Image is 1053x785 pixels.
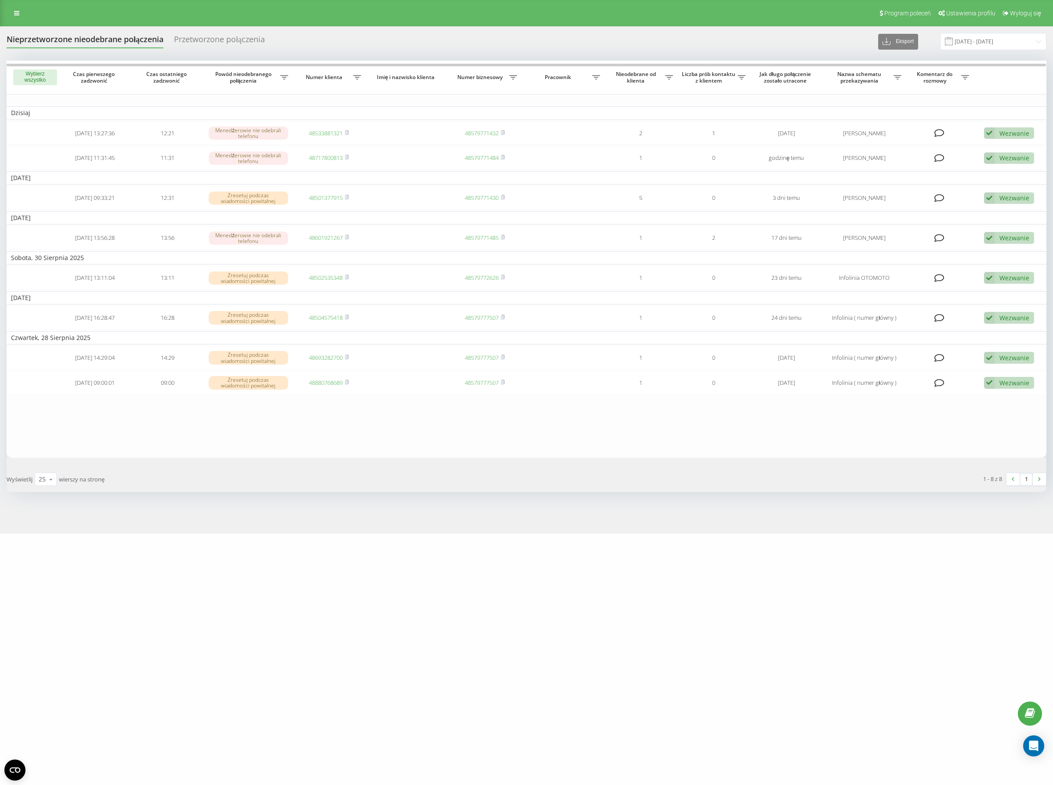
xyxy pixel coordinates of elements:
div: Zresetuj podczas wiadomości powitalnej [209,271,288,285]
td: 24 dni temu [750,306,823,329]
td: 1 [604,346,677,369]
td: [DATE] [7,211,1046,224]
a: 48533881321 [309,129,343,137]
td: Czwartek, 28 Sierpnia 2025 [7,331,1046,344]
td: 1 [604,226,677,250]
td: 1 [604,146,677,170]
td: 09:00 [131,371,204,394]
span: Liczba prób kontaktu z klientem [682,71,738,84]
a: 48579777507 [465,379,499,387]
button: Eksport [878,34,918,50]
td: 0 [677,146,750,170]
div: Zresetuj podczas wiadomości powitalnej [209,311,288,324]
td: 14:29 [131,346,204,369]
div: Wezwanie [999,234,1029,242]
span: Powód nieodebranego połączenia [209,71,280,84]
td: [DATE] [750,371,823,394]
span: Komentarz do rozmowy [910,71,961,84]
td: 0 [677,266,750,289]
td: [DATE] [7,291,1046,304]
td: 3 dni temu [750,186,823,210]
div: Menedżerowie nie odebrali telefonu [209,152,288,165]
div: Wezwanie [999,379,1029,387]
td: 0 [677,346,750,369]
span: Wyloguj się [1010,10,1041,17]
button: Wybierz wszystko [13,69,57,85]
div: Wezwanie [999,129,1029,137]
td: Infolinia ( numer główny ) [823,371,906,394]
a: 48717800813 [309,154,343,162]
span: Czas ostatniego zadzwonić [139,71,196,84]
td: 13:11 [131,266,204,289]
div: Zresetuj podczas wiadomości powitalnej [209,192,288,205]
td: [DATE] 13:56:28 [58,226,131,250]
div: Przetworzone połączenia [174,35,265,48]
a: 48579777507 [465,354,499,362]
div: Wezwanie [999,354,1029,362]
span: Numer klienta [297,74,353,81]
td: [DATE] 09:33:21 [58,186,131,210]
td: 0 [677,306,750,329]
div: Zresetuj podczas wiadomości powitalnej [209,351,288,364]
div: Wezwanie [999,154,1029,162]
a: 48501377915 [309,194,343,202]
td: [PERSON_NAME] [823,122,906,145]
div: Open Intercom Messenger [1023,735,1044,756]
td: [DATE] [750,346,823,369]
span: Nieodebrane od klienta [609,71,665,84]
td: Sobota, 30 Sierpnia 2025 [7,251,1046,264]
a: 48502535348 [309,274,343,282]
a: 48579772626 [465,274,499,282]
td: [PERSON_NAME] [823,146,906,170]
td: Infolinia ( numer główny ) [823,346,906,369]
td: [DATE] 11:31:45 [58,146,131,170]
td: 2 [604,122,677,145]
a: 48579771485 [465,234,499,242]
td: [DATE] 16:28:47 [58,306,131,329]
td: [DATE] 13:11:04 [58,266,131,289]
a: 48579771432 [465,129,499,137]
td: 1 [604,266,677,289]
span: wierszy na stronę [59,475,105,483]
span: Czas pierwszego zadzwonić [66,71,124,84]
div: Menedżerowie nie odebrali telefonu [209,127,288,140]
span: Nazwa schematu przekazywania [827,71,894,84]
td: 13:56 [131,226,204,250]
a: 48504575418 [309,314,343,322]
td: 12:21 [131,122,204,145]
div: Menedżerowie nie odebrali telefonu [209,232,288,245]
span: Program poleceń [884,10,931,17]
span: Jak długo połączenie zostało utracone [758,71,815,84]
span: Wyświetlij [7,475,33,483]
td: [PERSON_NAME] [823,186,906,210]
td: 11:31 [131,146,204,170]
td: 17 dni temu [750,226,823,250]
td: [DATE] [750,122,823,145]
td: Dzisiaj [7,106,1046,119]
td: 23 dni temu [750,266,823,289]
td: 1 [677,122,750,145]
a: 1 [1020,473,1033,485]
span: Ustawienia profilu [946,10,995,17]
a: 48579771484 [465,154,499,162]
td: 0 [677,371,750,394]
a: 48579777507 [465,314,499,322]
a: 48880768689 [309,379,343,387]
a: 48579771430 [465,194,499,202]
td: [DATE] 09:00:01 [58,371,131,394]
td: Infolinia ( numer główny ) [823,306,906,329]
td: Infolinia OTOMOTO [823,266,906,289]
td: godzinę temu [750,146,823,170]
div: Zresetuj podczas wiadomości powitalnej [209,376,288,389]
td: 12:31 [131,186,204,210]
div: Wezwanie [999,194,1029,202]
td: [DATE] 13:27:36 [58,122,131,145]
div: 1 - 8 z 8 [983,474,1002,483]
div: Nieprzetworzone nieodebrane połączenia [7,35,163,48]
div: Wezwanie [999,314,1029,322]
td: [PERSON_NAME] [823,226,906,250]
td: 1 [604,306,677,329]
td: 0 [677,186,750,210]
span: Pracownik [526,74,592,81]
td: 5 [604,186,677,210]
